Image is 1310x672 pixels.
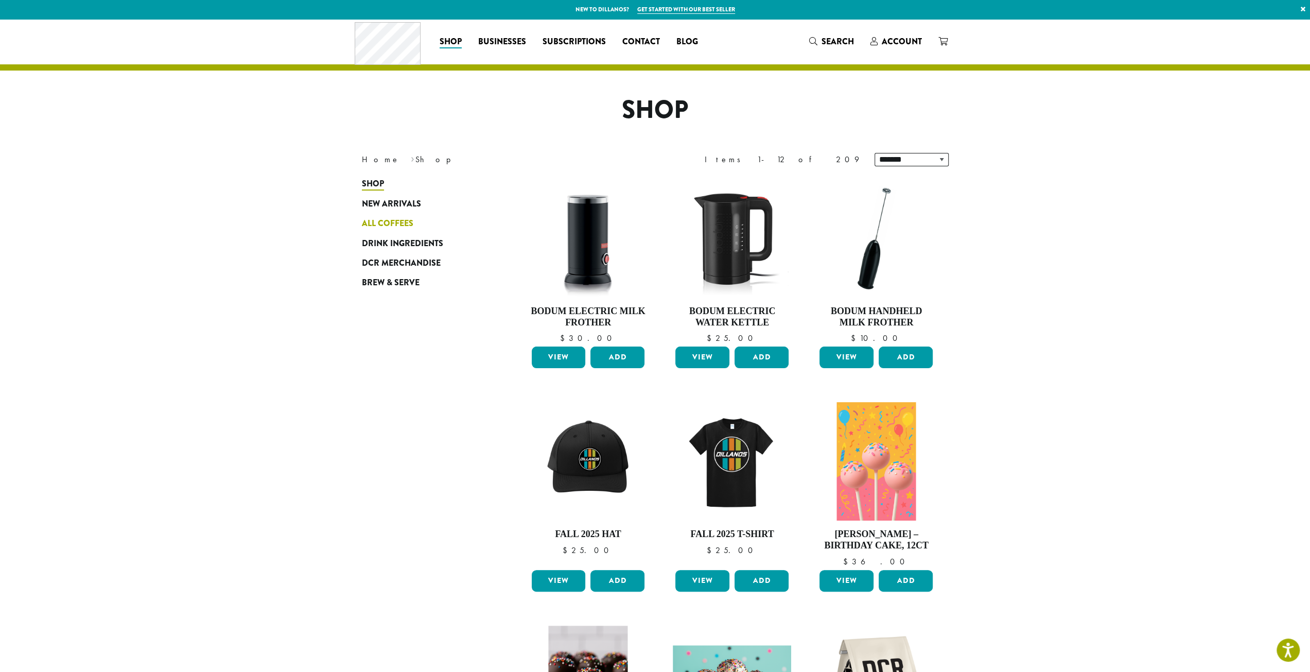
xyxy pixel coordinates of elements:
span: Contact [622,36,660,48]
a: View [532,570,586,592]
bdi: 25.00 [707,545,758,556]
bdi: 25.00 [707,333,758,343]
a: Bodum Handheld Milk Frother $10.00 [817,179,935,342]
span: $ [563,545,571,556]
a: View [819,347,874,368]
span: $ [850,333,859,343]
a: Shop [431,33,470,50]
img: Birthday-Cake.png [837,402,916,521]
bdi: 25.00 [563,545,614,556]
a: Search [801,33,862,50]
span: All Coffees [362,217,413,230]
h4: Bodum Handheld Milk Frother [817,306,935,328]
button: Add [735,570,789,592]
span: $ [560,333,568,343]
img: DP3927.01-002.png [817,179,935,298]
span: Account [882,36,922,47]
a: DCR Merchandise [362,253,485,273]
h4: [PERSON_NAME] – Birthday Cake, 12ct [817,529,935,551]
span: New Arrivals [362,198,421,211]
a: View [532,347,586,368]
a: View [675,347,729,368]
span: Shop [440,36,462,48]
a: New Arrivals [362,194,485,214]
span: Blog [676,36,698,48]
span: Drink Ingredients [362,237,443,250]
a: All Coffees [362,214,485,233]
span: › [411,150,414,166]
h1: Shop [354,95,956,125]
button: Add [590,570,644,592]
h4: Fall 2025 T-Shirt [673,529,791,540]
img: DCR-Retro-Three-Strip-Circle-Tee-Fall-WEB-scaled.jpg [673,402,791,521]
bdi: 36.00 [843,556,910,567]
a: [PERSON_NAME] – Birthday Cake, 12ct $36.00 [817,402,935,565]
a: View [819,570,874,592]
img: DP3955.01.png [673,179,791,298]
span: $ [707,333,715,343]
button: Add [879,570,933,592]
nav: Breadcrumb [362,153,640,166]
a: Drink Ingredients [362,233,485,253]
span: DCR Merchandise [362,257,441,270]
span: Subscriptions [543,36,606,48]
button: Add [735,347,789,368]
bdi: 30.00 [560,333,616,343]
div: Items 1-12 of 209 [705,153,859,166]
img: DCR-Retro-Three-Strip-Circle-Patch-Trucker-Hat-Fall-WEB-scaled.jpg [529,402,647,521]
a: Fall 2025 Hat $25.00 [529,402,648,565]
a: Fall 2025 T-Shirt $25.00 [673,402,791,565]
a: Bodum Electric Milk Frother $30.00 [529,179,648,342]
a: Bodum Electric Water Kettle $25.00 [673,179,791,342]
span: Businesses [478,36,526,48]
button: Add [590,347,644,368]
button: Add [879,347,933,368]
span: $ [843,556,852,567]
h4: Fall 2025 Hat [529,529,648,540]
a: View [675,570,729,592]
span: Brew & Serve [362,277,420,289]
a: Brew & Serve [362,273,485,292]
a: Home [362,154,400,165]
bdi: 10.00 [850,333,902,343]
h4: Bodum Electric Water Kettle [673,306,791,328]
span: Search [822,36,854,47]
img: DP3954.01-002.png [529,179,647,298]
a: Shop [362,174,485,194]
h4: Bodum Electric Milk Frother [529,306,648,328]
span: Shop [362,178,384,191]
span: $ [707,545,715,556]
a: Get started with our best seller [637,5,735,14]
